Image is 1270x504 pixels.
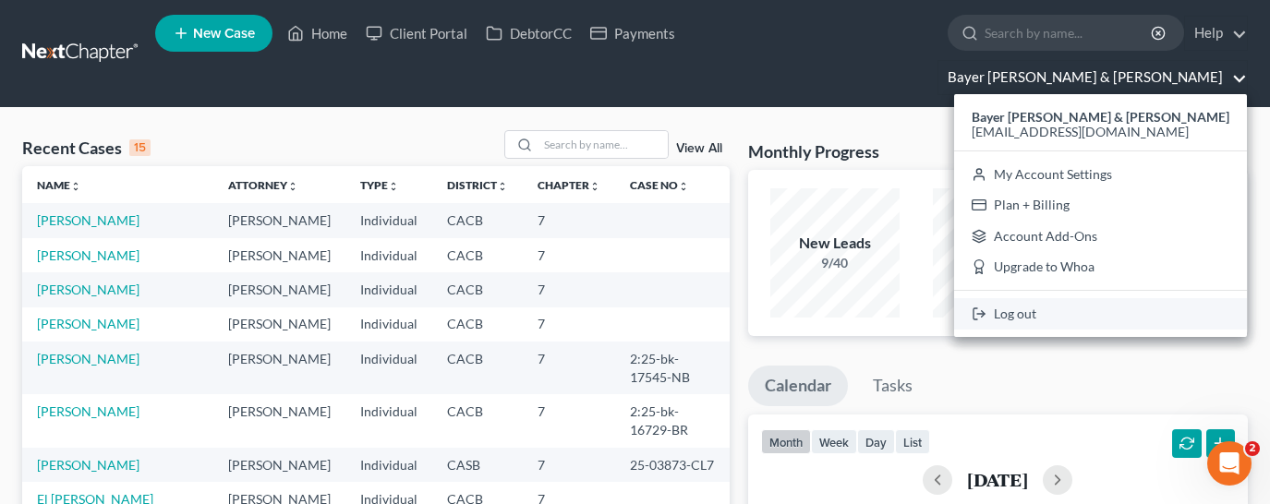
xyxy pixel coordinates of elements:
button: month [761,429,811,454]
i: unfold_more [589,181,600,192]
td: Individual [345,272,432,306]
i: unfold_more [497,181,508,192]
td: Individual [345,342,432,394]
td: CACB [432,238,523,272]
a: Typeunfold_more [360,178,399,192]
div: 15 [129,139,151,156]
a: [PERSON_NAME] [37,282,139,297]
i: unfold_more [70,181,81,192]
a: Plan + Billing [954,189,1247,221]
input: Search by name... [538,131,668,158]
a: [PERSON_NAME] [37,457,139,473]
td: CACB [432,307,523,342]
td: CASB [432,448,523,482]
div: 0/17 [933,254,1062,272]
a: DebtorCC [477,17,581,50]
h2: [DATE] [967,470,1028,489]
td: CACB [432,203,523,237]
a: Home [278,17,357,50]
span: New Case [193,27,255,41]
h3: Monthly Progress [748,140,879,162]
a: [PERSON_NAME] [37,351,139,366]
td: Individual [345,203,432,237]
td: 2:25-bk-16729-BR [615,394,730,447]
td: CACB [432,272,523,306]
td: [PERSON_NAME] [213,394,345,447]
td: Individual [345,394,432,447]
td: 7 [523,342,615,394]
a: Tasks [856,366,929,406]
a: Upgrade to Whoa [954,252,1247,283]
td: Individual [345,238,432,272]
a: [PERSON_NAME] [37,247,139,263]
i: unfold_more [287,181,298,192]
span: [EMAIL_ADDRESS][DOMAIN_NAME] [972,124,1189,139]
td: 7 [523,448,615,482]
a: Log out [954,298,1247,330]
a: Bayer [PERSON_NAME] & [PERSON_NAME] [938,61,1247,94]
a: Help [1185,17,1247,50]
td: 7 [523,394,615,447]
a: Calendar [748,366,848,406]
button: day [857,429,895,454]
div: Bayer [PERSON_NAME] & [PERSON_NAME] [954,94,1247,337]
div: Recent Cases [22,137,151,159]
a: Account Add-Ons [954,221,1247,252]
a: [PERSON_NAME] [37,403,139,419]
a: [PERSON_NAME] [37,316,139,331]
i: unfold_more [678,181,689,192]
iframe: Intercom live chat [1207,441,1252,486]
td: 7 [523,272,615,306]
div: New Leads [770,233,900,254]
i: unfold_more [388,181,399,192]
td: Individual [345,448,432,482]
button: list [895,429,930,454]
td: 7 [523,307,615,342]
input: Search by name... [985,16,1154,50]
a: View All [676,142,722,155]
strong: Bayer [PERSON_NAME] & [PERSON_NAME] [972,109,1229,125]
td: [PERSON_NAME] [213,203,345,237]
td: [PERSON_NAME] [213,238,345,272]
span: 2 [1245,441,1260,456]
a: Case Nounfold_more [630,178,689,192]
a: Client Portal [357,17,477,50]
div: 9/40 [770,254,900,272]
a: Districtunfold_more [447,178,508,192]
a: Attorneyunfold_more [228,178,298,192]
div: New Clients [933,233,1062,254]
a: Chapterunfold_more [538,178,600,192]
td: 7 [523,203,615,237]
td: 7 [523,238,615,272]
td: CACB [432,342,523,394]
a: [PERSON_NAME] [37,212,139,228]
button: week [811,429,857,454]
a: My Account Settings [954,159,1247,190]
td: 2:25-bk-17545-NB [615,342,730,394]
td: [PERSON_NAME] [213,272,345,306]
a: Nameunfold_more [37,178,81,192]
a: Payments [581,17,684,50]
td: 25-03873-CL7 [615,448,730,482]
td: CACB [432,394,523,447]
td: [PERSON_NAME] [213,448,345,482]
td: [PERSON_NAME] [213,342,345,394]
td: [PERSON_NAME] [213,307,345,342]
td: Individual [345,307,432,342]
